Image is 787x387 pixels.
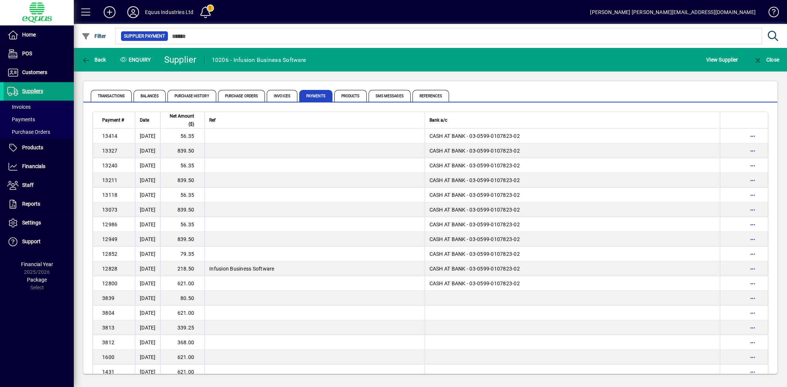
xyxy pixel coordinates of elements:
button: More options [747,278,759,289]
span: Bank a/c [429,116,447,124]
button: More options [747,174,759,186]
td: 56.35 [160,129,204,143]
span: 12986 [102,222,117,227]
span: Settings [22,220,41,226]
span: Payments [7,116,35,122]
app-page-header-button: Back [74,53,114,66]
span: Staff [22,182,34,188]
td: [DATE] [135,320,160,335]
button: More options [747,233,759,245]
td: 56.35 [160,217,204,232]
span: CASH AT BANK - 03-0599-0107823-02 [429,192,520,198]
span: View Supplier [706,54,738,66]
a: Knowledge Base [763,1,778,25]
td: [DATE] [135,202,160,217]
span: Support [22,238,41,244]
button: More options [747,145,759,157]
span: Package [27,277,47,283]
td: 79.35 [160,247,204,261]
td: [DATE] [135,173,160,188]
button: More options [747,322,759,334]
td: 621.00 [160,306,204,320]
div: Supplier [164,54,197,66]
span: 13414 [102,133,117,139]
td: 839.50 [160,202,204,217]
div: [PERSON_NAME] [PERSON_NAME][EMAIL_ADDRESS][DOMAIN_NAME] [590,6,756,18]
td: 56.35 [160,158,204,173]
td: 218.50 [160,261,204,276]
span: CASH AT BANK - 03-0599-0107823-02 [429,148,520,154]
span: 3813 [102,325,114,331]
span: CASH AT BANK - 03-0599-0107823-02 [429,133,520,139]
button: View Supplier [704,53,740,66]
a: Support [4,233,74,251]
span: Products [22,144,43,150]
span: 12800 [102,280,117,286]
button: More options [747,248,759,260]
span: Invoices [267,90,297,102]
button: More options [747,307,759,319]
span: Invoices [7,104,31,110]
a: Payments [4,113,74,126]
span: Net Amount ($) [165,112,194,128]
span: 1600 [102,354,114,360]
td: [DATE] [135,217,160,232]
button: More options [747,263,759,275]
app-page-header-button: Close enquiry [746,53,787,66]
button: Filter [80,29,108,43]
span: CASH AT BANK - 03-0599-0107823-02 [429,251,520,257]
span: Purchase Orders [7,129,50,135]
td: 839.50 [160,232,204,247]
td: [DATE] [135,232,160,247]
span: CASH AT BANK - 03-0599-0107823-02 [429,280,520,286]
span: 12852 [102,251,117,257]
span: Reports [22,201,40,207]
div: Equus Industries Ltd [145,6,194,18]
div: Payment # [102,116,131,124]
button: More options [747,292,759,304]
span: Financials [22,163,45,169]
span: Supplier Payment [124,32,165,40]
td: 56.35 [160,188,204,202]
a: Financials [4,157,74,176]
td: [DATE] [135,291,160,306]
td: [DATE] [135,129,160,143]
td: 839.50 [160,173,204,188]
span: Payment # [102,116,124,124]
span: CASH AT BANK - 03-0599-0107823-02 [429,266,520,272]
button: Back [80,53,108,66]
span: Date [140,116,149,124]
button: Close [752,53,781,66]
span: Purchase Orders [218,90,265,102]
div: Date [140,116,156,124]
span: 1431 [102,369,114,375]
span: 13073 [102,207,117,213]
button: More options [747,160,759,171]
td: 339.25 [160,320,204,335]
span: 12828 [102,266,117,272]
span: Close [753,57,779,63]
span: 3839 [102,295,114,301]
td: [DATE] [135,350,160,365]
span: Transactions [91,90,132,102]
span: 13327 [102,148,117,154]
span: Ref [209,116,215,124]
td: [DATE] [135,365,160,379]
td: 839.50 [160,143,204,158]
span: 13118 [102,192,117,198]
span: CASH AT BANK - 03-0599-0107823-02 [429,236,520,242]
a: Products [4,139,74,157]
span: CASH AT BANK - 03-0599-0107823-02 [429,222,520,227]
button: More options [747,351,759,363]
td: [DATE] [135,188,160,202]
a: Customers [4,63,74,82]
div: Enquiry [114,54,159,66]
div: Ref [209,116,420,124]
a: Settings [4,214,74,232]
a: Purchase Orders [4,126,74,138]
td: [DATE] [135,158,160,173]
span: CASH AT BANK - 03-0599-0107823-02 [429,177,520,183]
td: 621.00 [160,365,204,379]
div: Net Amount ($) [165,112,201,128]
button: More options [747,204,759,216]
